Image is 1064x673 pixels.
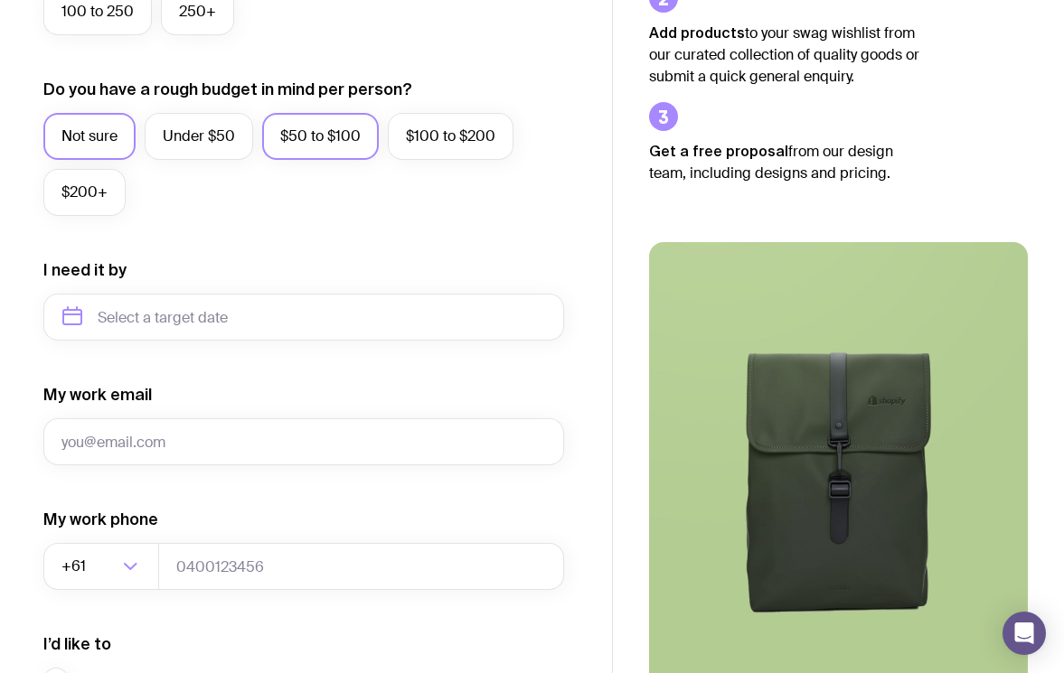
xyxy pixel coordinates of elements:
[262,113,379,160] label: $50 to $100
[43,633,111,655] label: I’d like to
[43,259,127,281] label: I need it by
[649,22,920,88] p: to your swag wishlist from our curated collection of quality goods or submit a quick general enqu...
[43,294,564,341] input: Select a target date
[388,113,513,160] label: $100 to $200
[145,113,253,160] label: Under $50
[649,143,788,159] strong: Get a free proposal
[43,418,564,465] input: you@email.com
[43,384,152,406] label: My work email
[43,509,158,530] label: My work phone
[61,543,89,590] span: +61
[89,543,118,590] input: Search for option
[158,543,564,590] input: 0400123456
[649,24,745,41] strong: Add products
[43,113,136,160] label: Not sure
[43,79,412,100] label: Do you have a rough budget in mind per person?
[43,169,126,216] label: $200+
[43,543,159,590] div: Search for option
[1003,612,1046,655] div: Open Intercom Messenger
[649,140,920,184] p: from our design team, including designs and pricing.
